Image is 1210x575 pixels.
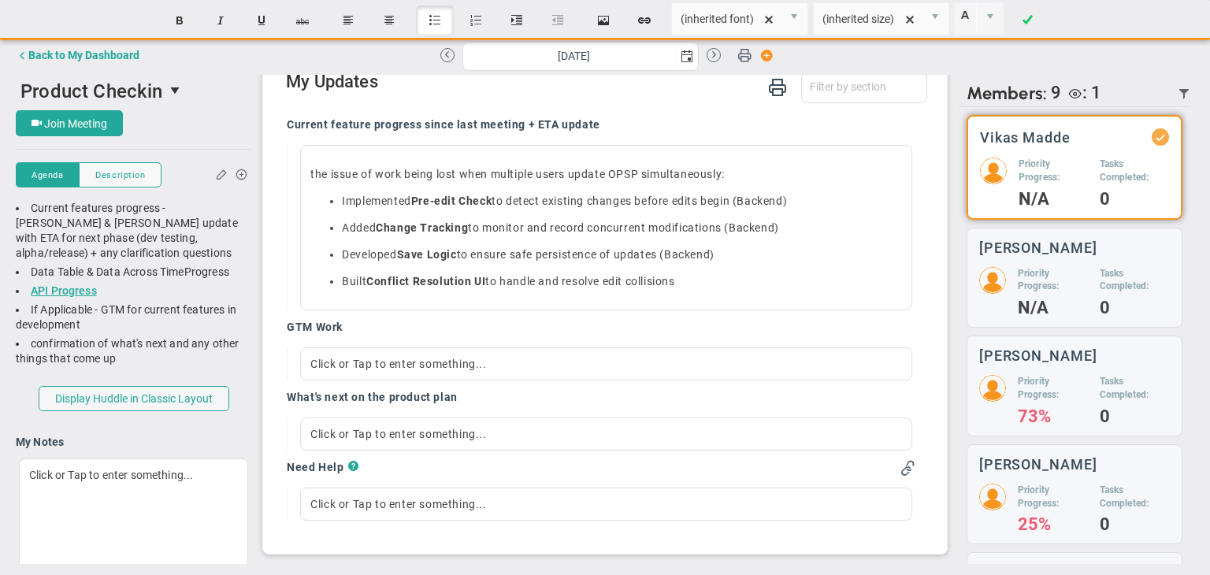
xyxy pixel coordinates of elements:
[676,43,698,70] span: select
[1018,267,1088,294] h5: Priority Progress:
[287,320,343,334] h4: GTM Work
[376,221,468,234] strong: Change Tracking
[768,76,787,96] span: Print My Huddle Updates
[498,6,536,35] button: Indent
[342,220,902,236] p: Added to monitor and record concurrent modifications (Backend)
[781,3,807,35] span: select
[1100,267,1170,294] h5: Tasks Completed:
[79,162,161,187] button: Description
[16,303,236,331] span: If Applicable - GTM for current features in development
[16,337,239,365] span: confirmation of what's next and any other things that come up
[814,3,922,35] input: Font Size
[16,265,251,280] div: Data Table & Data Across Time
[1100,375,1170,402] h5: Tasks Completed:
[672,3,781,35] input: Font Name
[300,347,912,380] div: Click or Tap to enter something...
[20,80,162,102] span: Product Checkin
[457,6,495,35] button: Insert ordered list
[625,6,663,35] button: Insert hyperlink
[287,117,600,132] h4: Current feature progress since last meeting + ETA update
[737,47,752,69] span: Print Huddle
[95,169,145,182] span: Description
[163,77,190,104] span: select
[1082,83,1087,102] span: :
[342,247,902,262] p: Developed to ensure safe persistence of updates (Backend)
[980,158,1007,184] img: 203357.Person.photo
[31,284,97,297] a: API Progress
[979,484,1006,510] img: 50249.Person.photo
[287,460,347,474] h4: Need Help
[44,117,107,130] span: Join Meeting
[284,6,321,35] button: Strikethrough
[802,72,926,101] input: Filter by section
[979,457,1097,472] h3: [PERSON_NAME]
[16,39,139,71] button: Back to My Dashboard
[922,3,948,35] span: select
[342,273,902,289] p: Built to handle and resolve edit collisions
[416,6,454,35] button: Insert unordered list
[1178,87,1190,100] span: Filter Updated Members
[753,45,774,66] span: Action Button
[1100,517,1170,532] h4: 0
[16,110,123,136] button: Join Meeting
[1018,484,1088,510] h5: Priority Progress:
[1061,83,1101,104] div: Mallory Robinson is a Viewer.
[287,390,458,404] h4: What's next on the product plan
[954,2,1004,35] span: Current selected color is rgba(255, 255, 255, 0)
[1091,83,1101,102] span: 1
[243,6,280,35] button: Underline
[1051,83,1061,104] span: 9
[967,83,1047,104] span: Members:
[397,248,457,261] strong: Save Logic
[1018,375,1088,402] h5: Priority Progress:
[1100,301,1170,315] h4: 0
[1018,301,1088,315] h4: N/A
[286,72,927,95] h2: My Updates
[1155,132,1166,143] div: Updated Status
[976,3,1003,35] span: select
[980,130,1071,145] h3: Vikas Madde
[310,166,902,182] p: the issue of work being lost when multiple users update OPSP simultaneously:
[342,193,902,209] p: Implemented to detect existing changes before edits begin (Backend)
[1100,484,1170,510] h5: Tasks Completed:
[202,6,239,35] button: Italic
[1100,158,1169,184] h5: Tasks Completed:
[28,49,139,61] div: Back to My Dashboard
[979,375,1006,402] img: 53178.Person.photo
[979,240,1097,255] h3: [PERSON_NAME]
[370,6,408,35] button: Center text
[1008,6,1046,35] a: Done!
[161,6,199,35] button: Bold
[366,275,485,287] strong: Conflict Resolution UI
[1100,410,1170,424] h4: 0
[1019,192,1088,206] h4: N/A
[300,417,912,451] div: Click or Tap to enter something...
[979,348,1097,363] h3: [PERSON_NAME]
[329,6,367,35] button: Align text left
[300,488,912,521] div: Click or Tap to enter something...
[39,386,229,411] button: Display Huddle in Classic Layout
[1100,192,1169,206] h4: 0
[411,195,492,207] strong: Pre-edit Check
[1018,517,1088,532] h4: 25%
[16,162,79,187] button: Agenda
[1019,158,1088,184] h5: Priority Progress:
[585,6,622,35] button: Insert image
[16,202,238,259] span: Current features progress - [PERSON_NAME] & [PERSON_NAME] update with ETA for next phase (dev tes...
[32,169,63,182] span: Agenda
[1018,410,1088,424] h4: 73%
[979,267,1006,294] img: 50429.Person.photo
[184,265,229,278] span: Progress
[16,435,251,449] h4: My Notes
